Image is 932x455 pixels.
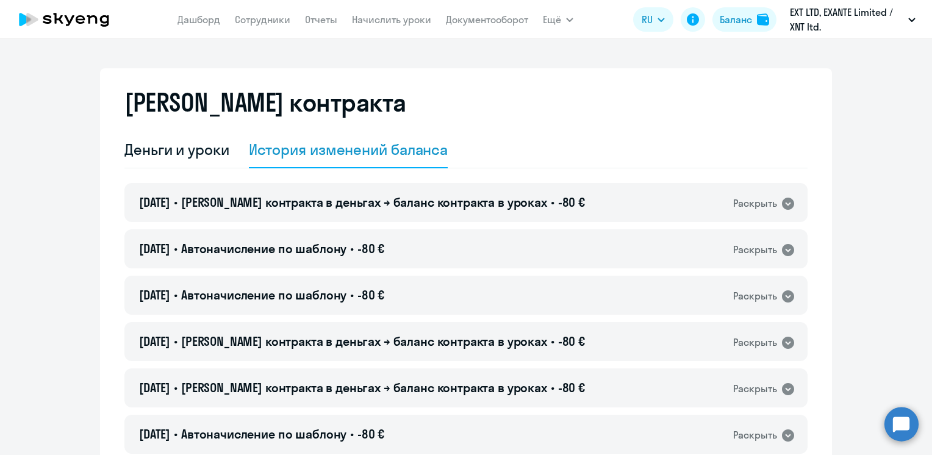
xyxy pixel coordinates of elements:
[139,426,170,442] span: [DATE]
[543,12,561,27] span: Ещё
[757,13,769,26] img: balance
[181,334,547,349] span: [PERSON_NAME] контракта в деньгах → баланс контракта в уроках
[350,426,354,442] span: •
[733,288,777,304] div: Раскрыть
[733,381,777,396] div: Раскрыть
[784,5,922,34] button: EXT LTD, ‎EXANTE Limited / XNT ltd.
[350,287,354,303] span: •
[174,380,177,395] span: •
[558,195,585,210] span: -80 €
[357,287,384,303] span: -80 €
[181,380,547,395] span: [PERSON_NAME] контракта в деньгах → баланс контракта в уроках
[139,380,170,395] span: [DATE]
[633,7,673,32] button: RU
[174,287,177,303] span: •
[558,380,585,395] span: -80 €
[174,334,177,349] span: •
[139,195,170,210] span: [DATE]
[139,241,170,256] span: [DATE]
[174,241,177,256] span: •
[124,88,406,117] h2: [PERSON_NAME] контракта
[350,241,354,256] span: •
[181,241,346,256] span: Автоначисление по шаблону
[551,334,554,349] span: •
[181,195,547,210] span: [PERSON_NAME] контракта в деньгах → баланс контракта в уроках
[733,196,777,211] div: Раскрыть
[712,7,776,32] button: Балансbalance
[181,287,346,303] span: Автоначисление по шаблону
[177,13,220,26] a: Дашборд
[642,12,653,27] span: RU
[790,5,903,34] p: EXT LTD, ‎EXANTE Limited / XNT ltd.
[139,287,170,303] span: [DATE]
[235,13,290,26] a: Сотрудники
[181,426,346,442] span: Автоначисление по шаблону
[733,428,777,443] div: Раскрыть
[249,140,448,159] div: История изменений баланса
[139,334,170,349] span: [DATE]
[357,426,384,442] span: -80 €
[733,335,777,350] div: Раскрыть
[551,195,554,210] span: •
[720,12,752,27] div: Баланс
[446,13,528,26] a: Документооборот
[352,13,431,26] a: Начислить уроки
[357,241,384,256] span: -80 €
[124,140,229,159] div: Деньги и уроки
[558,334,585,349] span: -80 €
[174,426,177,442] span: •
[174,195,177,210] span: •
[733,242,777,257] div: Раскрыть
[305,13,337,26] a: Отчеты
[551,380,554,395] span: •
[543,7,573,32] button: Ещё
